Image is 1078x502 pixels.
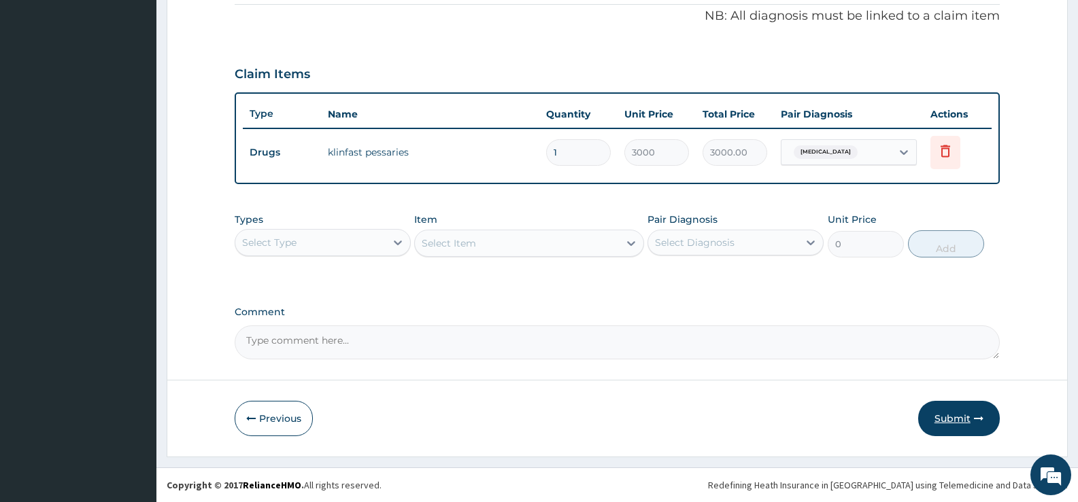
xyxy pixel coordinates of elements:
button: Submit [918,401,1000,436]
button: Previous [235,401,313,436]
td: Drugs [243,140,321,165]
a: RelianceHMO [243,479,301,491]
th: Total Price [696,101,774,128]
footer: All rights reserved. [156,467,1078,502]
label: Types [235,214,263,226]
label: Comment [235,306,1000,318]
th: Actions [924,101,992,128]
div: Select Diagnosis [655,236,735,249]
div: Redefining Heath Insurance in [GEOGRAPHIC_DATA] using Telemedicine and Data Science! [708,478,1068,492]
button: Add [908,230,984,257]
textarea: Type your message and hit 'Enter' [7,347,259,395]
th: Pair Diagnosis [774,101,924,128]
label: Item [414,213,437,226]
strong: Copyright © 2017 . [167,479,304,491]
th: Type [243,101,321,126]
label: Pair Diagnosis [647,213,718,226]
div: Select Type [242,236,297,249]
td: klinfast pessaries [321,139,539,166]
th: Quantity [539,101,618,128]
div: Minimize live chat window [223,7,256,39]
h3: Claim Items [235,67,310,82]
th: Unit Price [618,101,696,128]
img: d_794563401_company_1708531726252_794563401 [25,68,55,102]
th: Name [321,101,539,128]
div: Chat with us now [71,76,229,94]
label: Unit Price [828,213,877,226]
p: NB: All diagnosis must be linked to a claim item [235,7,1000,25]
span: [MEDICAL_DATA] [794,145,858,159]
span: We're online! [79,159,188,296]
